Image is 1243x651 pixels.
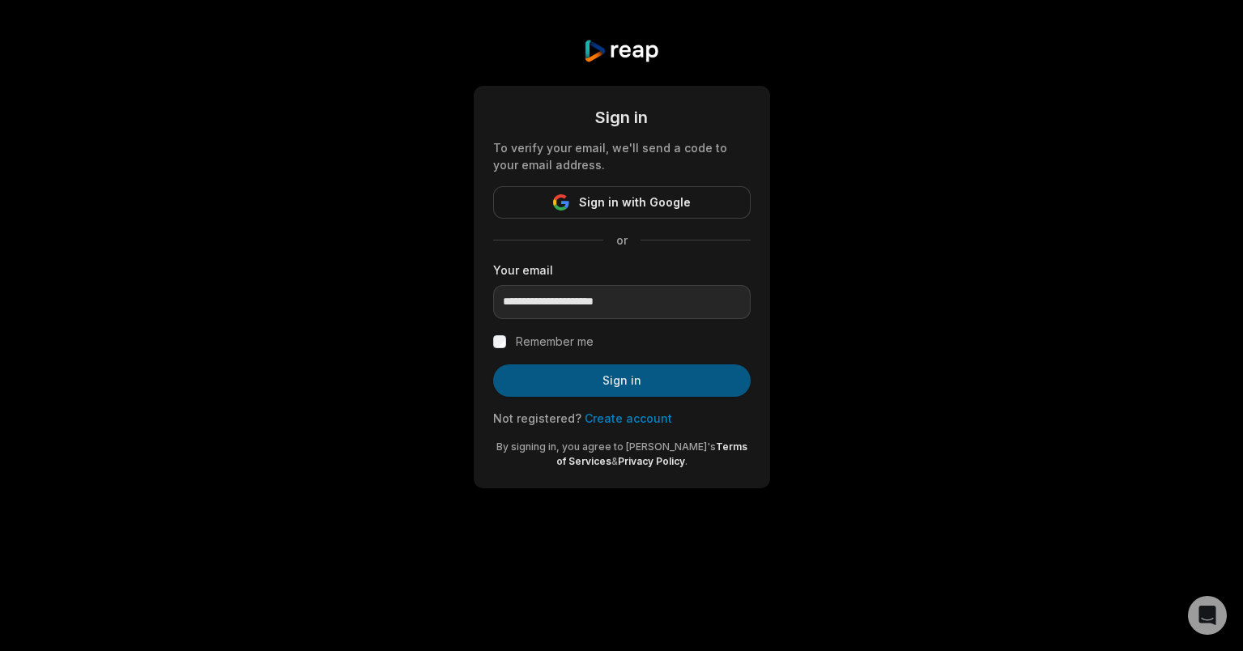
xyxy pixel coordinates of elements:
[493,139,751,173] div: To verify your email, we'll send a code to your email address.
[685,455,687,467] span: .
[618,455,685,467] a: Privacy Policy
[493,186,751,219] button: Sign in with Google
[496,440,716,453] span: By signing in, you agree to [PERSON_NAME]'s
[493,411,581,425] span: Not registered?
[1188,596,1227,635] div: Open Intercom Messenger
[611,455,618,467] span: &
[583,39,660,63] img: reap
[516,332,594,351] label: Remember me
[493,364,751,397] button: Sign in
[493,105,751,130] div: Sign in
[585,411,672,425] a: Create account
[556,440,747,467] a: Terms of Services
[603,232,641,249] span: or
[579,193,691,212] span: Sign in with Google
[493,262,751,279] label: Your email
